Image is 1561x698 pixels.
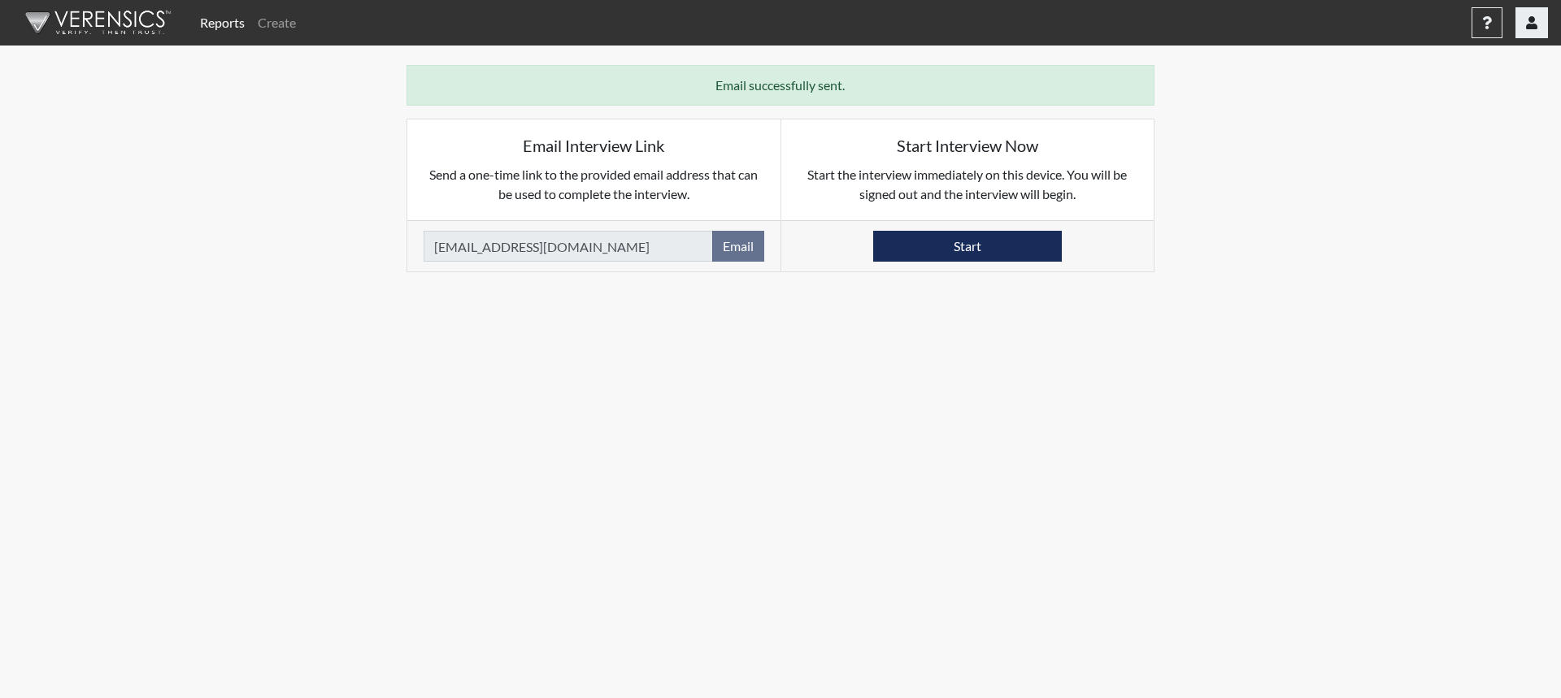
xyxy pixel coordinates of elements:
[873,231,1062,262] button: Start
[798,165,1138,204] p: Start the interview immediately on this device. You will be signed out and the interview will begin.
[424,76,1137,95] p: Email successfully sent.
[193,7,251,39] a: Reports
[424,231,713,262] input: Email Address
[424,165,764,204] p: Send a one-time link to the provided email address that can be used to complete the interview.
[712,231,764,262] button: Email
[798,136,1138,155] h5: Start Interview Now
[251,7,302,39] a: Create
[424,136,764,155] h5: Email Interview Link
